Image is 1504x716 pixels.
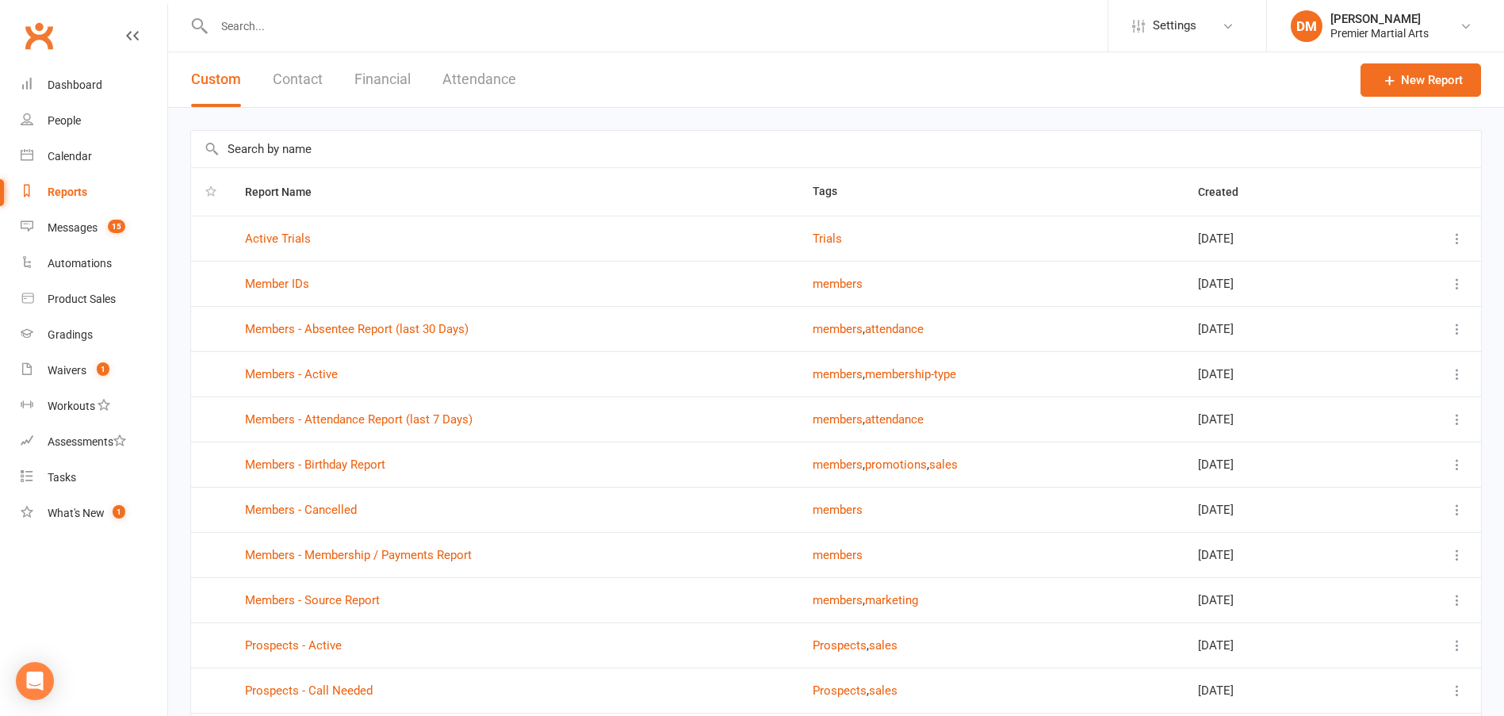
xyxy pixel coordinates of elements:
[245,367,338,381] a: Members - Active
[442,52,516,107] button: Attendance
[867,638,869,653] span: ,
[48,221,98,234] div: Messages
[245,412,473,427] a: Members - Attendance Report (last 7 Days)
[21,353,167,389] a: Waivers 1
[869,636,897,655] button: sales
[813,274,863,293] button: members
[798,168,1184,216] th: Tags
[863,367,865,381] span: ,
[865,320,924,339] button: attendance
[354,52,411,107] button: Financial
[1184,351,1376,396] td: [DATE]
[1184,487,1376,532] td: [DATE]
[865,365,956,384] button: membership-type
[97,362,109,376] span: 1
[48,328,93,341] div: Gradings
[48,150,92,163] div: Calendar
[48,435,126,448] div: Assessments
[865,410,924,429] button: attendance
[865,591,918,610] button: marketing
[108,220,125,233] span: 15
[245,232,311,246] a: Active Trials
[865,455,927,474] button: promotions
[867,683,869,698] span: ,
[863,458,865,472] span: ,
[21,103,167,139] a: People
[813,591,863,610] button: members
[245,548,472,562] a: Members - Membership / Payments Report
[863,322,865,336] span: ,
[48,400,95,412] div: Workouts
[813,365,863,384] button: members
[813,410,863,429] button: members
[1184,577,1376,622] td: [DATE]
[1360,63,1481,97] a: New Report
[21,424,167,460] a: Assessments
[1153,8,1196,44] span: Settings
[813,636,867,655] button: Prospects
[813,500,863,519] button: members
[21,174,167,210] a: Reports
[813,229,842,248] button: Trials
[21,460,167,496] a: Tasks
[48,257,112,270] div: Automations
[48,293,116,305] div: Product Sales
[813,546,863,565] button: members
[813,320,863,339] button: members
[1184,622,1376,668] td: [DATE]
[1198,182,1256,201] button: Created
[21,139,167,174] a: Calendar
[209,15,1108,37] input: Search...
[813,681,867,700] button: Prospects
[245,593,380,607] a: Members - Source Report
[273,52,323,107] button: Contact
[21,210,167,246] a: Messages 15
[48,114,81,127] div: People
[48,364,86,377] div: Waivers
[191,52,241,107] button: Custom
[1184,306,1376,351] td: [DATE]
[813,455,863,474] button: members
[863,412,865,427] span: ,
[48,78,102,91] div: Dashboard
[1184,216,1376,261] td: [DATE]
[245,182,329,201] button: Report Name
[21,496,167,531] a: What's New1
[245,683,373,698] a: Prospects - Call Needed
[1184,396,1376,442] td: [DATE]
[927,458,929,472] span: ,
[1330,12,1429,26] div: [PERSON_NAME]
[863,593,865,607] span: ,
[245,458,385,472] a: Members - Birthday Report
[245,503,357,517] a: Members - Cancelled
[869,681,897,700] button: sales
[21,67,167,103] a: Dashboard
[245,638,342,653] a: Prospects - Active
[1184,261,1376,306] td: [DATE]
[1291,10,1322,42] div: DM
[1184,532,1376,577] td: [DATE]
[1184,442,1376,487] td: [DATE]
[1330,26,1429,40] div: Premier Martial Arts
[929,455,958,474] button: sales
[1198,186,1256,198] span: Created
[245,277,309,291] a: Member IDs
[245,186,329,198] span: Report Name
[48,507,105,519] div: What's New
[191,131,1481,167] input: Search by name
[48,186,87,198] div: Reports
[21,281,167,317] a: Product Sales
[1184,668,1376,713] td: [DATE]
[16,662,54,700] div: Open Intercom Messenger
[113,505,125,519] span: 1
[48,471,76,484] div: Tasks
[19,16,59,56] a: Clubworx
[21,317,167,353] a: Gradings
[21,246,167,281] a: Automations
[21,389,167,424] a: Workouts
[245,322,469,336] a: Members - Absentee Report (last 30 Days)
